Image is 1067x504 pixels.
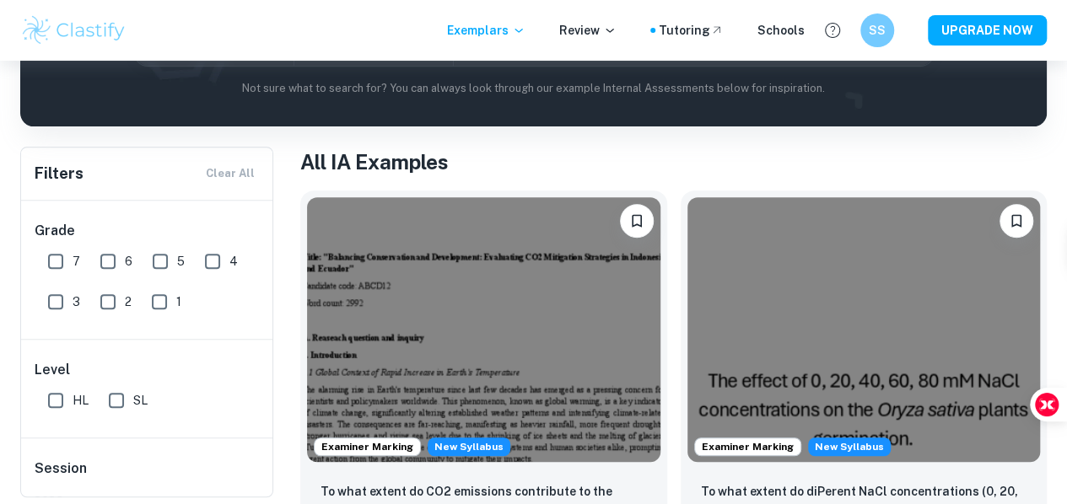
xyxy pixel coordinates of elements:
span: 2 [125,292,132,311]
span: 3 [73,292,80,311]
span: Examiner Marking [315,439,420,454]
p: Not sure what to search for? You can always look through our example Internal Assessments below f... [34,80,1033,97]
button: UPGRADE NOW [928,15,1047,46]
p: Review [559,21,617,40]
button: Bookmark [620,204,654,238]
h1: All IA Examples [300,147,1047,177]
button: Help and Feedback [818,16,847,45]
h6: Level [35,360,261,380]
img: Clastify logo [20,13,127,47]
span: New Syllabus [808,437,891,456]
span: SL [133,391,148,410]
h6: SS [868,21,887,40]
h6: Filters [35,162,84,185]
button: SS [860,13,894,47]
span: 5 [177,252,185,271]
span: HL [73,391,89,410]
p: Exemplars [447,21,525,40]
span: Examiner Marking [695,439,800,454]
span: 7 [73,252,80,271]
a: Tutoring [659,21,724,40]
button: Bookmark [1000,204,1033,238]
span: 6 [125,252,132,271]
div: Starting from the May 2026 session, the ESS IA requirements have changed. We created this exempla... [808,437,891,456]
span: 4 [229,252,238,271]
span: New Syllabus [428,437,510,456]
div: Starting from the May 2026 session, the ESS IA requirements have changed. We created this exempla... [428,437,510,456]
h6: Grade [35,221,261,241]
a: Schools [757,21,805,40]
img: ESS IA example thumbnail: To what extent do diPerent NaCl concentr [687,197,1041,462]
span: 1 [176,292,181,311]
img: ESS IA example thumbnail: To what extent do CO2 emissions contribu [307,197,660,462]
h6: Session [35,458,261,492]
